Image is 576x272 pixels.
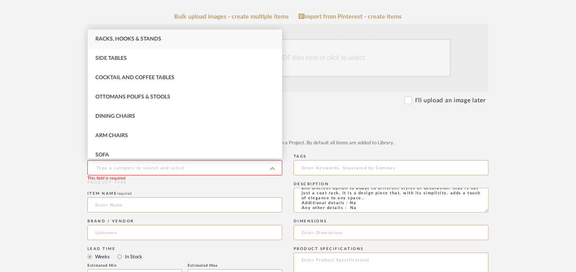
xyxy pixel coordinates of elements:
mat-radio-group: Select item type [87,128,489,138]
div: Lead Time [87,247,282,251]
input: Enter Name [87,197,282,213]
label: In Stock [124,253,142,261]
div: Dimensions [294,219,489,224]
div: Item name [87,191,282,196]
a: Import from Pinterest - create items [299,13,402,20]
span: Racks, Hooks & Stands [95,36,161,42]
input: Enter Dimensions [294,225,489,240]
mat-radio-group: Select item type [87,252,282,261]
div: Item Type [87,122,489,127]
div: Estimated Max [188,263,282,268]
input: Type a category to search and select [87,160,282,175]
span: Ottomans Poufs & Stools [95,94,170,100]
a: Bulk upload images - create multiple items [174,14,289,20]
input: Enter Keywords, Separated by Commas [294,160,489,175]
span: Dining Chairs [95,114,135,119]
span: required [117,192,132,195]
label: Weeks [94,253,110,261]
div: Upload JPG/PNG images or PDF drawings to create an item with maximum functionality in a Project. ... [87,139,489,147]
span: Sofa [95,152,109,158]
div: Brand / Vendor [87,219,282,224]
div: Description [294,182,489,186]
div: PRODUCT TYPE [87,180,282,186]
input: Unknown [87,225,282,240]
div: This field is required [87,175,125,182]
span: Cocktail and Coffee Tables [95,75,174,80]
div: Estimated Min [87,263,182,268]
span: Side Tables [95,56,127,61]
div: Tags [294,154,489,159]
div: Product Specifications [294,247,489,251]
label: I'll upload an image later [415,96,486,105]
span: Arm Chairs [95,133,128,138]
